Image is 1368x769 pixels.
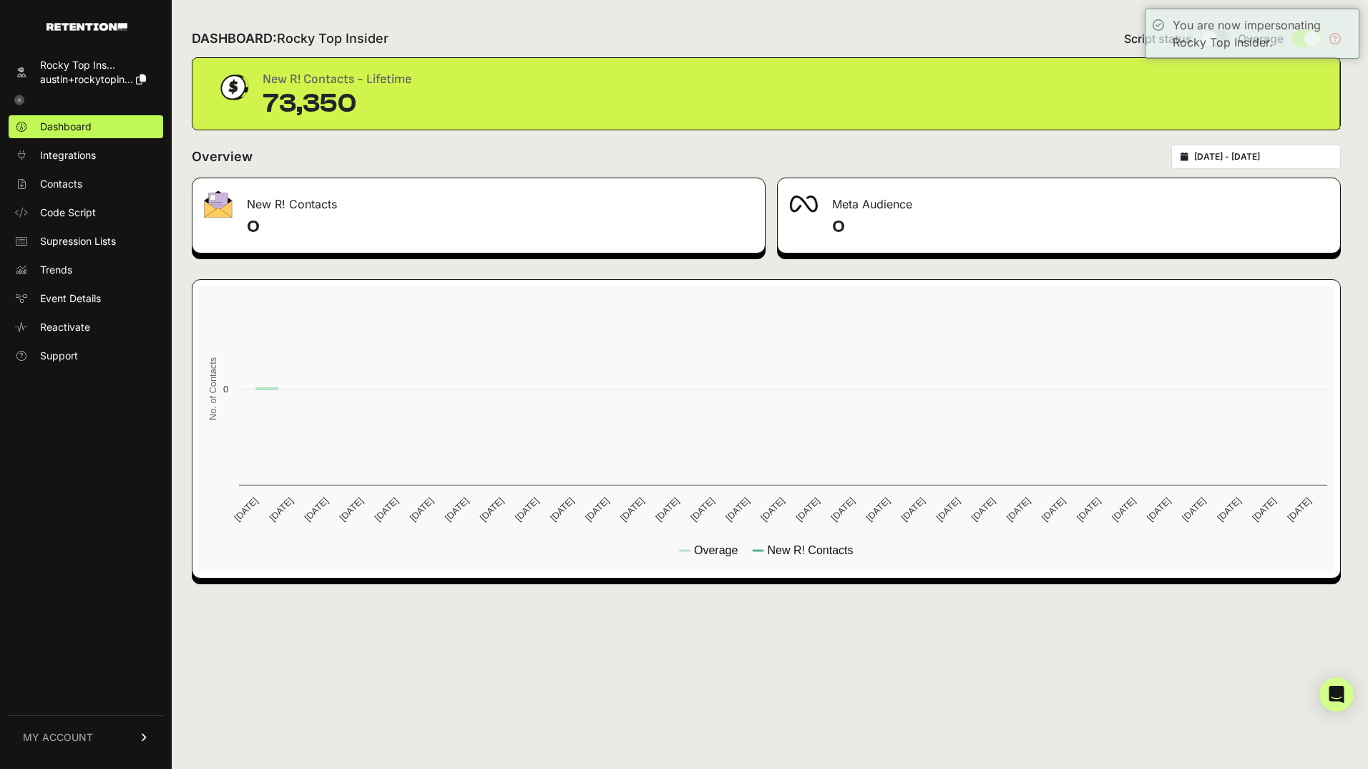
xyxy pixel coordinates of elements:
[1285,495,1313,523] text: [DATE]
[758,495,786,523] text: [DATE]
[338,495,366,523] text: [DATE]
[9,230,163,253] a: Supression Lists
[303,495,331,523] text: [DATE]
[207,357,218,420] text: No. of Contacts
[1124,30,1192,47] span: Script status
[215,69,251,105] img: dollar-coin-05c43ed7efb7bc0c12610022525b4bbbb207c7efeef5aecc26f025e68dcafac9.png
[40,349,78,363] span: Support
[40,58,146,72] div: Rocky Top Ins...
[40,205,96,220] span: Code Script
[767,544,853,556] text: New R! Contacts
[1173,16,1352,51] div: You are now impersonating Rocky Top Insider.
[1145,495,1173,523] text: [DATE]
[192,178,765,221] div: New R! Contacts
[23,730,93,745] span: MY ACCOUNT
[247,216,753,238] h4: 0
[899,495,927,523] text: [DATE]
[40,177,82,191] span: Contacts
[40,120,92,134] span: Dashboard
[513,495,541,523] text: [DATE]
[263,90,411,118] div: 73,350
[829,495,856,523] text: [DATE]
[778,178,1340,221] div: Meta Audience
[408,495,436,523] text: [DATE]
[263,69,411,90] div: New R! Contacts - Lifetime
[832,216,1329,238] h4: 0
[1110,495,1138,523] text: [DATE]
[9,316,163,339] a: Reactivate
[934,495,962,523] text: [DATE]
[969,495,997,523] text: [DATE]
[40,73,133,85] span: austin+rockytopin...
[9,287,163,310] a: Event Details
[192,147,253,167] h2: Overview
[793,495,821,523] text: [DATE]
[9,344,163,367] a: Support
[1180,495,1208,523] text: [DATE]
[864,495,892,523] text: [DATE]
[192,29,389,49] h2: DASHBOARD:
[223,384,228,395] text: 0
[47,23,127,31] img: Retention.com
[443,495,471,523] text: [DATE]
[1319,677,1354,712] div: Open Intercom Messenger
[478,495,506,523] text: [DATE]
[9,144,163,167] a: Integrations
[267,495,295,523] text: [DATE]
[373,495,401,523] text: [DATE]
[618,495,646,523] text: [DATE]
[40,320,90,334] span: Reactivate
[40,291,101,306] span: Event Details
[40,148,96,163] span: Integrations
[9,115,163,138] a: Dashboard
[583,495,611,523] text: [DATE]
[1215,495,1243,523] text: [DATE]
[688,495,716,523] text: [DATE]
[1075,495,1103,523] text: [DATE]
[9,201,163,224] a: Code Script
[232,495,260,523] text: [DATE]
[9,54,163,91] a: Rocky Top Ins... austin+rockytopin...
[9,173,163,195] a: Contacts
[789,195,818,213] img: fa-meta-2f981b61bb99beabf952f7030308934f19ce035c18b003e963880cc3fabeebb7.png
[694,544,738,556] text: Overage
[9,258,163,281] a: Trends
[723,495,751,523] text: [DATE]
[548,495,576,523] text: [DATE]
[1040,495,1067,523] text: [DATE]
[1005,495,1032,523] text: [DATE]
[9,715,163,759] a: MY ACCOUNT
[653,495,681,523] text: [DATE]
[204,190,233,218] img: fa-envelope-19ae18322b30453b285274b1b8af3d052b27d846a4fbe8435d1a52b978f639a2.png
[1250,495,1278,523] text: [DATE]
[277,31,389,46] span: Rocky Top Insider
[40,263,72,277] span: Trends
[40,234,116,248] span: Supression Lists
